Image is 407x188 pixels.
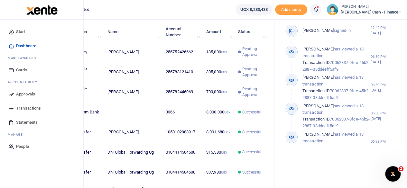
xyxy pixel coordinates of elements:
[370,111,396,121] small: 06:30 PM [DATE]
[162,142,203,162] td: 0104414504500
[242,46,265,58] span: Pending Approval
[104,122,162,142] td: [PERSON_NAME]
[224,111,230,114] small: UGX
[221,171,227,174] small: UGX
[370,54,396,65] small: 06:30 PM [DATE]
[240,6,268,13] span: UGX 8,283,438
[302,75,334,80] span: [PERSON_NAME]
[302,27,371,34] p: signed-in
[16,143,29,150] span: People
[242,86,265,98] span: Pending Approval
[370,25,396,36] small: 12:42 PM [DATE]
[398,166,403,171] span: 2
[16,105,41,112] span: Transactions
[302,117,330,121] span: Transaction ID
[221,90,227,94] small: UGX
[162,62,203,82] td: 256783121410
[224,130,230,134] small: UGX
[302,47,334,51] span: [PERSON_NAME]
[370,82,396,93] small: 06:30 PM [DATE]
[104,142,162,162] td: Dhl Global Forwarding Ug
[104,42,162,62] td: [PERSON_NAME]
[26,5,58,15] img: logo-large
[275,4,307,15] li: Toup your wallet
[104,82,162,102] td: [PERSON_NAME]
[327,4,338,15] img: profile-user
[16,43,36,49] span: Dashboard
[16,67,27,73] span: Cards
[302,60,330,65] span: Transaction ID
[236,4,273,15] a: UGX 8,283,438
[5,77,78,87] li: Ac
[162,42,203,62] td: 256752426662
[302,28,334,33] span: [PERSON_NAME]
[5,53,78,63] li: M
[242,129,261,135] span: Successful
[221,50,227,54] small: UGX
[162,22,203,42] th: Account Number: activate to sort column ascending
[221,70,227,74] small: UGX
[242,169,261,175] span: Successful
[302,131,371,158] p: has viewed a 18 transaction 1d25eff7-8a82-4724-28de-08ddeeff5af9
[235,22,269,42] th: Status: activate to sort column ascending
[385,166,401,182] iframe: Intercom live chat
[162,82,203,102] td: 256782446069
[242,66,265,78] span: Pending Approval
[5,63,78,77] a: Cards
[275,7,307,12] a: Add money
[5,87,78,101] a: Approvals
[104,22,162,42] th: Name: activate to sort column ascending
[275,4,307,15] span: Add money
[203,62,235,82] td: 305,000
[11,132,23,137] span: anage
[5,115,78,130] a: Statements
[302,74,371,101] p: has viewed a 18 transaction 70062337-0fce-45b2-2887-08ddeeff5af9
[242,149,261,155] span: Successful
[5,139,78,154] a: People
[203,162,235,182] td: 337,980
[16,119,38,126] span: Statements
[5,39,78,53] a: Dashboard
[302,103,334,108] span: [PERSON_NAME]
[104,162,162,182] td: Dhl Global Forwarding Ug
[233,4,275,15] li: Wallet ballance
[203,102,235,122] td: 3,000,000
[162,102,203,122] td: 3366
[242,109,261,115] span: Successful
[341,4,402,10] small: [PERSON_NAME]
[162,162,203,182] td: 0104414504500
[302,46,371,73] p: has viewed a 18 transaction 70062337-0fce-45b2-2887-08ddeeff5af9
[203,42,235,62] td: 135,000
[203,122,235,142] td: 3,001,680
[370,139,396,150] small: 06:29 PM [DATE]
[104,62,162,82] td: [PERSON_NAME]
[5,25,78,39] a: Start
[302,132,334,137] span: [PERSON_NAME]
[13,80,37,85] span: countability
[11,56,36,60] span: ake Payments
[302,88,330,93] span: Transaction ID
[16,29,25,35] span: Start
[203,82,235,102] td: 700,000
[302,103,371,130] p: has viewed a 18 transaction 70062337-0fce-45b2-2887-08ddeeff5af9
[26,7,58,12] a: logo-small logo-large logo-large
[327,4,402,15] a: profile-user [PERSON_NAME] [PERSON_NAME] Cash - Finance
[341,9,402,15] span: [PERSON_NAME] Cash - Finance
[16,91,35,97] span: Approvals
[5,130,78,139] li: M
[5,101,78,115] a: Transactions
[203,22,235,42] th: Amount: activate to sort column ascending
[162,122,203,142] td: 1050102988917
[203,142,235,162] td: 315,580
[221,151,227,154] small: UGX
